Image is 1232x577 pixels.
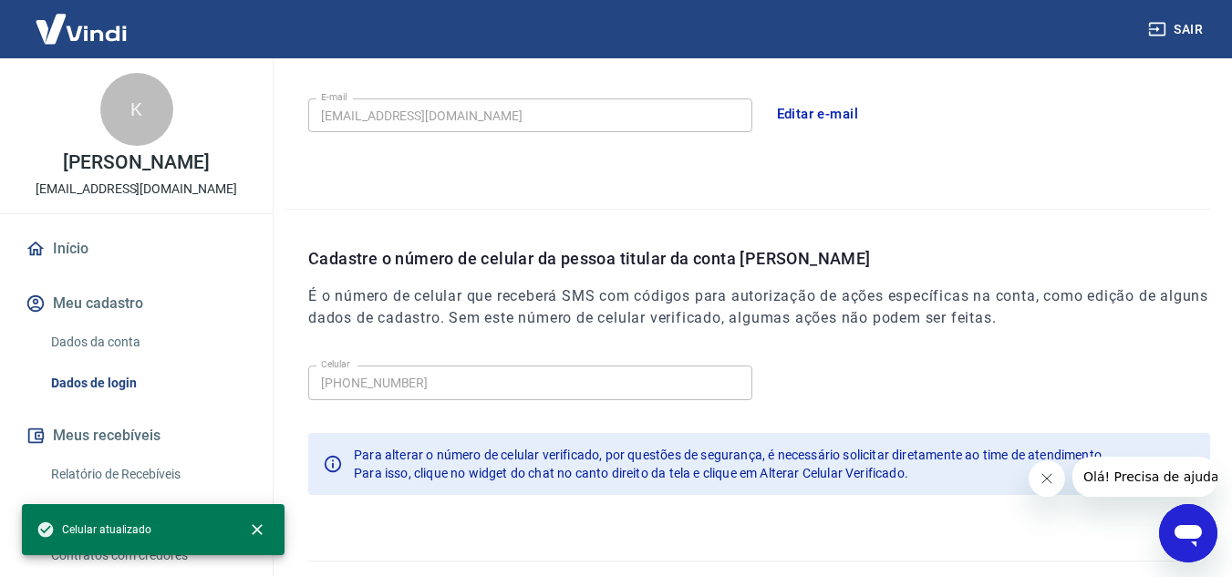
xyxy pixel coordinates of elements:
[100,73,173,146] div: K
[767,95,869,133] button: Editar e-mail
[36,180,237,199] p: [EMAIL_ADDRESS][DOMAIN_NAME]
[354,448,1105,462] span: Para alterar o número de celular verificado, por questões de segurança, é necessário solicitar di...
[1029,460,1065,497] iframe: Fechar mensagem
[354,466,908,480] span: Para isso, clique no widget do chat no canto direito da tela e clique em Alterar Celular Verificado.
[1072,457,1217,497] iframe: Mensagem da empresa
[44,365,251,402] a: Dados de login
[321,357,350,371] label: Celular
[22,283,251,324] button: Meu cadastro
[308,246,1210,271] p: Cadastre o número de celular da pessoa titular da conta [PERSON_NAME]
[1159,504,1217,562] iframe: Botão para abrir a janela de mensagens
[308,285,1210,329] h6: É o número de celular que receberá SMS com códigos para autorização de ações específicas na conta...
[22,229,251,269] a: Início
[321,90,347,104] label: E-mail
[44,324,251,361] a: Dados da conta
[36,520,151,539] span: Celular atualizado
[22,1,140,57] img: Vindi
[1144,13,1210,46] button: Sair
[44,537,251,574] a: Contratos com credores
[22,416,251,456] button: Meus recebíveis
[237,510,277,550] button: close
[63,153,209,172] p: [PERSON_NAME]
[44,497,251,534] a: Recebíveis Futuros Online
[11,13,153,27] span: Olá! Precisa de ajuda?
[44,456,251,493] a: Relatório de Recebíveis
